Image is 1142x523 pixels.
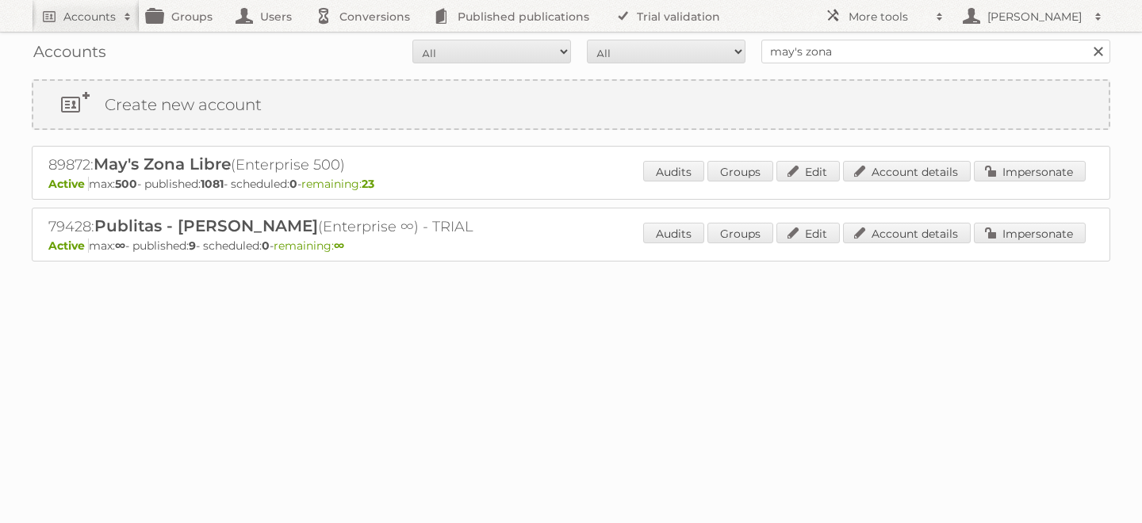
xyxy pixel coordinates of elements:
[707,223,773,243] a: Groups
[48,155,604,175] h2: 89872: (Enterprise 500)
[274,239,344,253] span: remaining:
[48,239,1094,253] p: max: - published: - scheduled: -
[776,161,840,181] a: Edit
[849,9,928,25] h2: More tools
[115,239,125,253] strong: ∞
[301,177,374,191] span: remaining:
[289,177,297,191] strong: 0
[48,216,604,237] h2: 79428: (Enterprise ∞) - TRIAL
[201,177,224,191] strong: 1081
[843,161,971,181] a: Account details
[643,161,704,181] a: Audits
[707,161,773,181] a: Groups
[983,9,1086,25] h2: [PERSON_NAME]
[189,239,196,253] strong: 9
[643,223,704,243] a: Audits
[33,81,1109,128] a: Create new account
[334,239,344,253] strong: ∞
[776,223,840,243] a: Edit
[362,177,374,191] strong: 23
[115,177,137,191] strong: 500
[974,223,1086,243] a: Impersonate
[843,223,971,243] a: Account details
[262,239,270,253] strong: 0
[48,239,89,253] span: Active
[48,177,89,191] span: Active
[94,216,318,235] span: Publitas - [PERSON_NAME]
[63,9,116,25] h2: Accounts
[974,161,1086,181] a: Impersonate
[48,177,1094,191] p: max: - published: - scheduled: -
[94,155,231,174] span: May's Zona Libre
